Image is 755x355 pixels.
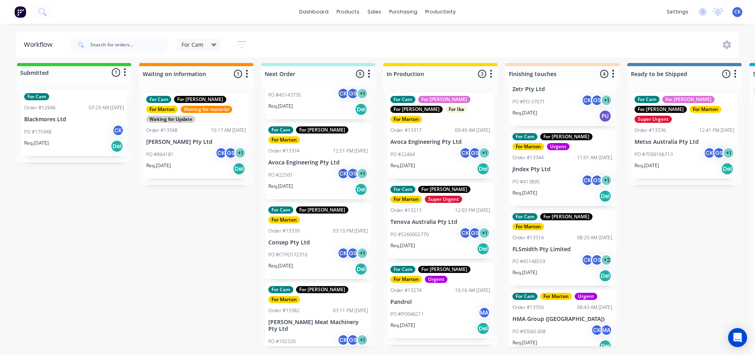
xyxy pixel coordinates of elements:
[390,287,422,294] div: Order #13274
[333,147,368,155] div: 12:51 PM [DATE]
[390,266,415,273] div: For Cam
[174,96,226,103] div: For [PERSON_NAME]
[547,143,570,150] div: Urgent
[599,190,612,202] div: Del
[111,140,123,153] div: Del
[512,98,545,105] p: PO #PO-37071
[234,147,246,159] div: + 1
[146,151,174,158] p: PO #864181
[182,40,203,49] span: For Cam
[355,263,367,275] div: Del
[591,254,603,266] div: GS
[703,147,715,159] div: CK
[512,316,612,323] p: HMA Group ([GEOGRAPHIC_DATA])
[355,183,367,196] div: Del
[581,174,593,186] div: CK
[268,183,293,190] p: Req. [DATE]
[146,139,246,145] p: [PERSON_NAME] Pty Ltd
[477,242,489,255] div: Del
[512,234,544,241] div: Order #13314
[600,324,612,336] div: MA
[591,94,603,106] div: GS
[356,168,368,179] div: + 1
[337,334,349,346] div: CK
[734,8,741,15] span: CK
[577,234,612,241] div: 08:20 AM [DATE]
[635,127,666,134] div: Order #13336
[296,206,348,214] div: For [PERSON_NAME]
[89,104,124,111] div: 07:29 AM [DATE]
[600,254,612,266] div: + 2
[146,162,171,169] p: Req. [DATE]
[690,106,721,113] div: For Marton
[425,276,447,283] div: Urgent
[390,151,415,158] p: PO #22464
[390,322,415,329] p: Req. [DATE]
[225,147,237,159] div: GS
[478,227,490,239] div: + 1
[112,124,124,136] div: CK
[512,246,612,253] p: FLSmidth Pty Limited
[356,334,368,346] div: + 1
[363,6,385,18] div: sales
[390,116,422,123] div: For Marton
[146,127,178,134] div: Order #13348
[509,50,615,126] div: Zetr Pty LtdPO #PO-37071CKGS+1Req.[DATE]PU
[390,219,490,225] p: Tenova Australia Pty Ltd
[635,139,734,145] p: Metso Australia Pty Ltd
[445,106,467,113] div: For Iba
[721,162,734,175] div: Del
[268,251,308,258] p: PO #C1PO172316
[512,269,537,276] p: Req. [DATE]
[390,276,422,283] div: For Marton
[143,93,249,179] div: For CamFor [PERSON_NAME]For MartonWaiting for materialWaiting for UpdateOrder #1334810:17 AM [DAT...
[663,6,692,18] div: settings
[268,239,368,246] p: Consep Pty Ltd
[509,210,615,286] div: For CamFor [PERSON_NAME]For MartonOrder #1331408:20 AM [DATE]FLSmidth Pty LimitedPO #45148559CKGS...
[662,96,715,103] div: For [PERSON_NAME]
[265,203,371,279] div: For CamFor [PERSON_NAME]For MartonOrder #1333903:10 PM [DATE]Consep Pty LtdPO #C1PO172316CKGS+1Re...
[512,328,546,335] p: PO #ID560-008
[24,40,56,50] div: Workflow
[390,127,422,134] div: Order #13317
[347,334,359,346] div: GS
[268,136,300,143] div: For Marton
[577,304,612,311] div: 08:43 AM [DATE]
[333,307,368,314] div: 03:11 PM [DATE]
[268,206,293,214] div: For Cam
[390,162,415,169] p: Req. [DATE]
[211,127,246,134] div: 10:17 AM [DATE]
[296,286,348,293] div: For [PERSON_NAME]
[512,223,544,230] div: For Marton
[356,247,368,259] div: + 1
[631,93,738,179] div: For CamFor [PERSON_NAME]For [PERSON_NAME]For MartonSuper UrgentOrder #1333612:41 PM [DATE]Metso A...
[418,96,470,103] div: For [PERSON_NAME]
[512,213,537,220] div: For Cam
[477,322,489,335] div: Del
[390,311,424,318] p: PO #PO046211
[296,126,348,134] div: For [PERSON_NAME]
[295,6,333,18] a: dashboard
[390,196,422,203] div: For Marton
[347,247,359,259] div: GS
[723,147,734,159] div: + 1
[347,168,359,179] div: GS
[387,183,493,259] div: For CamFor [PERSON_NAME]For MartonSuper UrgentOrder #1321312:03 PM [DATE]Tenova Australia Pty Ltd...
[390,299,490,305] p: Pandrol
[512,109,537,116] p: Req. [DATE]
[540,293,572,300] div: For Marton
[455,207,490,214] div: 12:03 PM [DATE]
[387,263,493,339] div: For CamFor [PERSON_NAME]For MartonUrgentOrder #1327410:16 AM [DATE]PandrolPO #PO046211MAReq.[DATE...
[268,319,368,332] p: [PERSON_NAME] Meat Machinery Pty Ltd
[268,286,293,293] div: For Cam
[268,227,300,235] div: Order #13339
[459,147,471,159] div: CK
[455,127,490,134] div: 09:49 AM [DATE]
[591,174,603,186] div: GS
[635,106,687,113] div: For [PERSON_NAME]
[390,186,415,193] div: For Cam
[421,6,460,18] div: productivity
[24,116,124,123] p: Blackmores Ltd
[333,227,368,235] div: 03:10 PM [DATE]
[146,116,195,123] div: Waiting for Update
